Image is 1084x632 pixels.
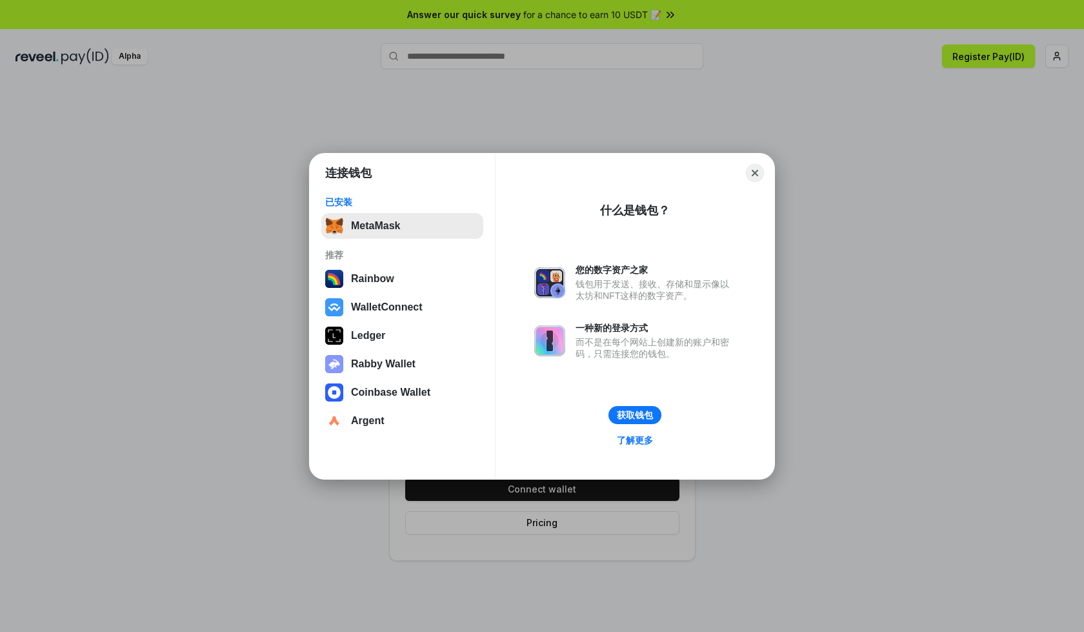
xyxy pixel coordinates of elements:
[351,415,385,427] div: Argent
[617,434,653,446] div: 了解更多
[321,323,483,349] button: Ledger
[321,380,483,405] button: Coinbase Wallet
[325,412,343,430] img: svg+xml,%3Csvg%20width%3D%2228%22%20height%3D%2228%22%20viewBox%3D%220%200%2028%2028%22%20fill%3D...
[325,165,372,181] h1: 连接钱包
[325,383,343,402] img: svg+xml,%3Csvg%20width%3D%2228%22%20height%3D%2228%22%20viewBox%3D%220%200%2028%2028%22%20fill%3D...
[351,358,416,370] div: Rabby Wallet
[351,330,385,341] div: Ledger
[600,203,670,218] div: 什么是钱包？
[325,217,343,235] img: svg+xml,%3Csvg%20fill%3D%22none%22%20height%3D%2233%22%20viewBox%3D%220%200%2035%2033%22%20width%...
[576,264,736,276] div: 您的数字资产之家
[325,355,343,373] img: svg+xml,%3Csvg%20xmlns%3D%22http%3A%2F%2Fwww.w3.org%2F2000%2Fsvg%22%20fill%3D%22none%22%20viewBox...
[576,278,736,301] div: 钱包用于发送、接收、存储和显示像以太坊和NFT这样的数字资产。
[609,432,661,449] a: 了解更多
[617,409,653,421] div: 获取钱包
[321,213,483,239] button: MetaMask
[325,249,479,261] div: 推荐
[325,196,479,208] div: 已安装
[325,298,343,316] img: svg+xml,%3Csvg%20width%3D%2228%22%20height%3D%2228%22%20viewBox%3D%220%200%2028%2028%22%20fill%3D...
[321,351,483,377] button: Rabby Wallet
[325,327,343,345] img: svg+xml,%3Csvg%20xmlns%3D%22http%3A%2F%2Fwww.w3.org%2F2000%2Fsvg%22%20width%3D%2228%22%20height%3...
[351,387,430,398] div: Coinbase Wallet
[576,336,736,360] div: 而不是在每个网站上创建新的账户和密码，只需连接您的钱包。
[351,220,400,232] div: MetaMask
[321,408,483,434] button: Argent
[534,267,565,298] img: svg+xml,%3Csvg%20xmlns%3D%22http%3A%2F%2Fwww.w3.org%2F2000%2Fsvg%22%20fill%3D%22none%22%20viewBox...
[608,406,661,424] button: 获取钱包
[351,301,423,313] div: WalletConnect
[534,325,565,356] img: svg+xml,%3Csvg%20xmlns%3D%22http%3A%2F%2Fwww.w3.org%2F2000%2Fsvg%22%20fill%3D%22none%22%20viewBox...
[576,322,736,334] div: 一种新的登录方式
[321,266,483,292] button: Rainbow
[321,294,483,320] button: WalletConnect
[746,164,764,182] button: Close
[325,270,343,288] img: svg+xml,%3Csvg%20width%3D%22120%22%20height%3D%22120%22%20viewBox%3D%220%200%20120%20120%22%20fil...
[351,273,394,285] div: Rainbow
